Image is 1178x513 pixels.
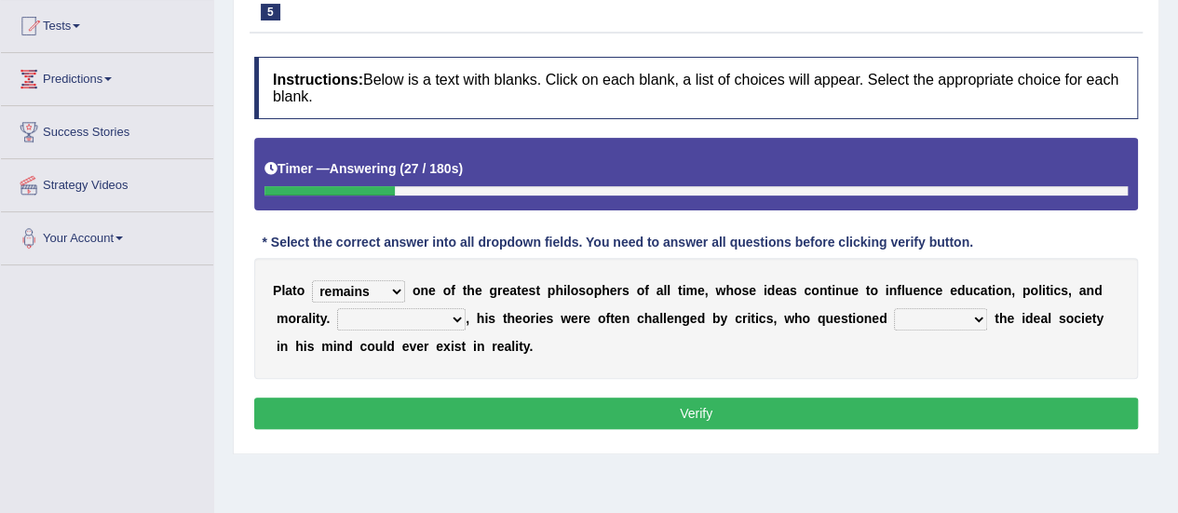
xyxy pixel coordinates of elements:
b: y [320,311,327,326]
b: w [561,311,571,326]
b: a [285,283,292,298]
b: l [281,283,285,298]
b: f [451,283,455,298]
b: n [420,283,428,298]
b: s [1059,311,1066,326]
b: f [897,283,901,298]
b: o [586,283,594,298]
b: t [751,311,755,326]
b: c [804,283,811,298]
b: i [535,311,539,326]
b: u [375,339,384,354]
b: a [509,283,517,298]
b: 27 / 180s [404,161,458,176]
b: n [1004,283,1012,298]
b: e [615,311,622,326]
b: l [383,339,386,354]
b: o [811,283,819,298]
b: f [605,311,610,326]
b: l [1038,283,1042,298]
b: o [870,283,878,298]
b: s [622,283,630,298]
b: i [683,283,686,298]
b: o [1030,283,1038,298]
b: t [610,311,615,326]
b: b [712,311,721,326]
b: i [304,339,307,354]
b: h [999,311,1008,326]
b: o [995,283,1004,298]
b: o [522,311,531,326]
b: i [277,339,280,354]
b: p [594,283,603,298]
b: i [473,339,477,354]
div: * Select the correct answer into all dropdown fields. You need to answer all questions before cli... [254,234,981,253]
b: e [950,283,957,298]
b: r [742,311,747,326]
b: c [759,311,766,326]
b: i [852,311,856,326]
b: u [843,283,851,298]
b: n [864,311,873,326]
b: e [749,283,756,298]
b: t [995,311,999,326]
b: a [1040,311,1048,326]
b: l [1048,311,1051,326]
b: l [663,311,667,326]
b: n [819,283,828,298]
b: a [301,311,308,326]
b: s [454,339,462,354]
b: c [637,311,644,326]
b: s [790,283,797,298]
b: y [523,339,530,354]
b: i [484,311,488,326]
a: Your Account [1,212,213,259]
b: e [475,283,482,298]
b: s [528,283,535,298]
b: t [463,283,467,298]
b: p [1022,283,1031,298]
b: e [872,311,879,326]
b: i [1042,283,1046,298]
b: e [913,283,920,298]
b: d [1025,311,1034,326]
b: t [535,283,540,298]
b: l [667,283,670,298]
h5: Timer — [264,162,463,176]
b: s [765,311,773,326]
b: e [1085,311,1092,326]
b: r [492,339,496,354]
b: e [697,283,705,298]
b: e [571,311,578,326]
b: o [1065,311,1074,326]
b: t [461,339,466,354]
b: e [833,311,841,326]
b: o [856,311,864,326]
b: i [1022,311,1025,326]
b: t [316,311,320,326]
b: h [725,283,734,298]
b: c [928,283,935,298]
b: n [337,339,345,354]
b: e [502,283,509,298]
b: o [443,283,452,298]
b: e [583,311,590,326]
b: ( [399,161,404,176]
b: u [905,283,914,298]
b: o [571,283,579,298]
b: r [530,311,535,326]
b: f [644,283,649,298]
b: e [521,283,529,298]
b: p [548,283,556,298]
b: i [515,339,519,354]
b: s [578,283,586,298]
b: a [504,339,511,354]
b: , [705,283,709,298]
b: i [747,311,751,326]
b: i [333,339,337,354]
b: n [888,283,897,298]
b: c [973,283,981,298]
b: c [735,311,742,326]
b: a [1078,283,1086,298]
b: l [659,311,663,326]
